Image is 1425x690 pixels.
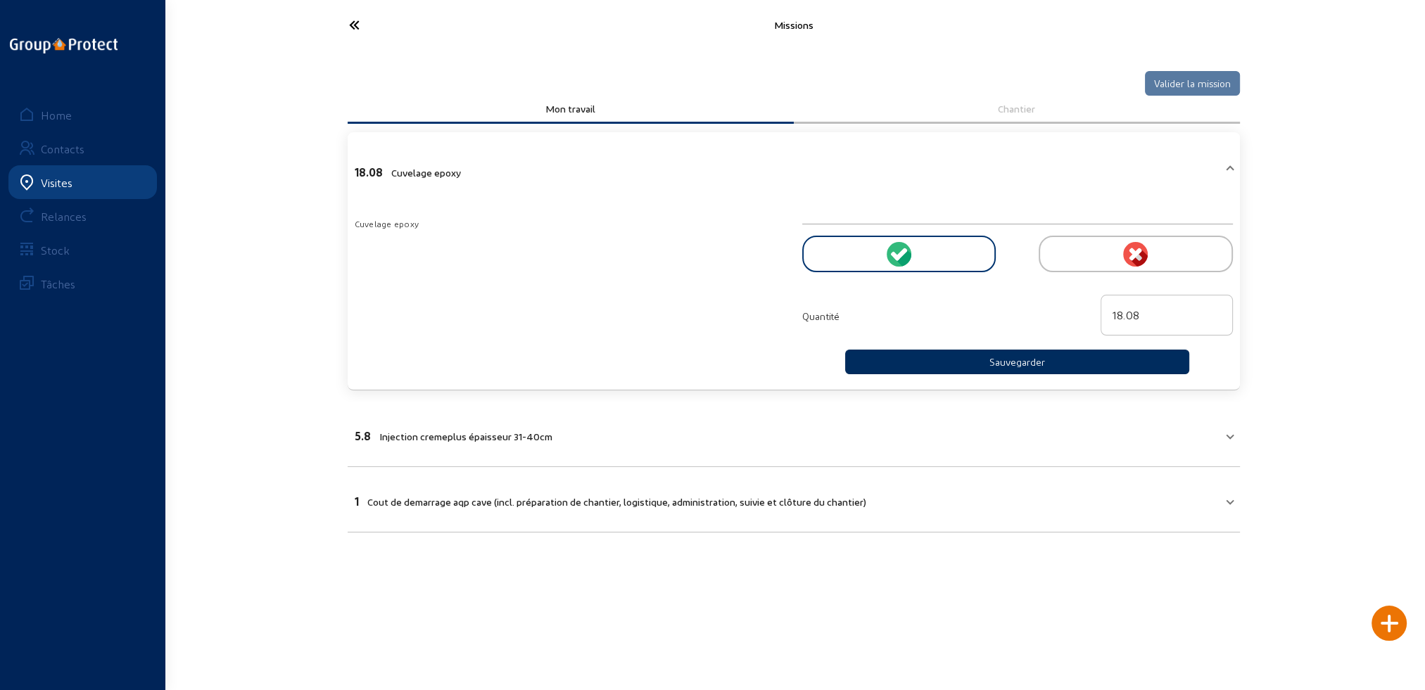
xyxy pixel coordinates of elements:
mat-expansion-panel-header: 1Cout de demarrage aqp cave (incl. préparation de chantier, logistique, administration, suivie et... [348,475,1240,523]
div: Missions [484,19,1103,31]
span: 1 [355,494,359,508]
div: Stock [41,243,70,257]
span: Injection cremeplus épaisseur 31-40cm [379,430,552,442]
span: 5.8 [355,429,371,442]
a: Stock [8,233,157,267]
button: Sauvegarder [845,350,1190,374]
a: Relances [8,199,157,233]
div: Contacts [41,142,84,155]
a: Home [8,98,157,132]
span: 18.08 [355,165,383,179]
span: Quantité [802,310,840,322]
a: Contacts [8,132,157,165]
span: Cuvelage epoxy [391,167,461,179]
div: Mon travail [357,103,784,115]
a: Tâches [8,267,157,300]
div: Chantier [804,103,1230,115]
span: Cout de demarrage aqp cave (incl. préparation de chantier, logistique, administration, suivie et ... [367,496,866,508]
div: Visites [41,176,72,189]
div: Home [41,108,72,122]
div: 18.08Cuvelage epoxy [348,200,1240,381]
mat-expansion-panel-header: 18.08Cuvelage epoxy [348,141,1240,200]
div: Tâches [41,277,75,290]
img: logo-oneline.png [10,38,118,53]
div: Cuvelage epoxy [355,217,785,231]
mat-expansion-panel-header: 5.8Injection cremeplus épaisseur 31-40cm [348,410,1240,458]
div: Relances [41,210,87,223]
a: Visites [8,165,157,199]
